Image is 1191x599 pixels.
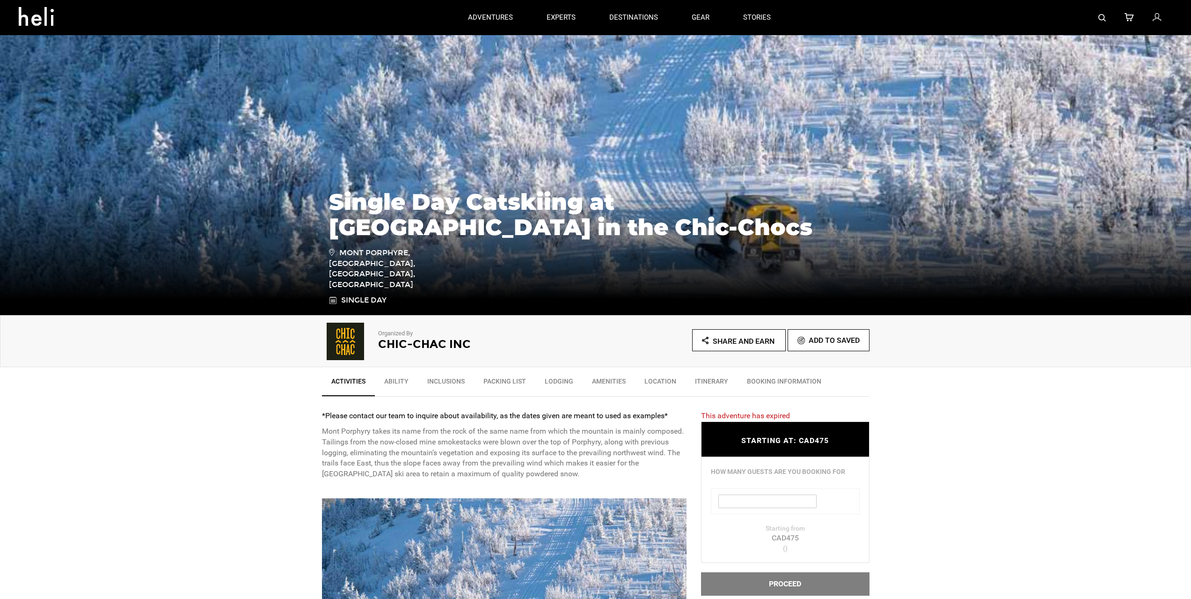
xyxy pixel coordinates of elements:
[738,372,831,395] a: BOOKING INFORMATION
[535,372,583,395] a: Lodging
[341,296,387,304] span: Single Day
[378,329,570,338] p: Organized By
[686,372,738,395] a: Itinerary
[329,247,462,290] span: Mont Porphyre, [GEOGRAPHIC_DATA], [GEOGRAPHIC_DATA], [GEOGRAPHIC_DATA]
[418,372,474,395] a: Inclusions
[713,337,775,346] span: Share and Earn
[741,436,829,445] span: STARTING AT: CAD475
[329,189,862,240] h1: Single Day Catskiing at [GEOGRAPHIC_DATA] in the Chic-Chocs
[1098,14,1106,22] img: search-bar-icon.svg
[635,372,686,395] a: Location
[322,426,687,480] p: Mont Porphyry takes its name from the rock of the same name from which the mountain is mainly com...
[583,372,635,395] a: Amenities
[474,372,535,395] a: Packing List
[322,411,668,420] strong: *Please contact our team to inquire about availability, as the dates given are meant to used as e...
[809,336,860,345] span: Add To Saved
[322,372,375,396] a: Activities
[701,411,790,420] span: This adventure has expired
[375,372,418,395] a: Ability
[468,13,513,22] p: adventures
[701,572,870,596] button: PROCEED
[547,13,576,22] p: experts
[609,13,658,22] p: destinations
[322,323,369,360] img: f65238830858de2c09705289c7914e29.png
[378,338,570,350] h2: Chic-Chac inc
